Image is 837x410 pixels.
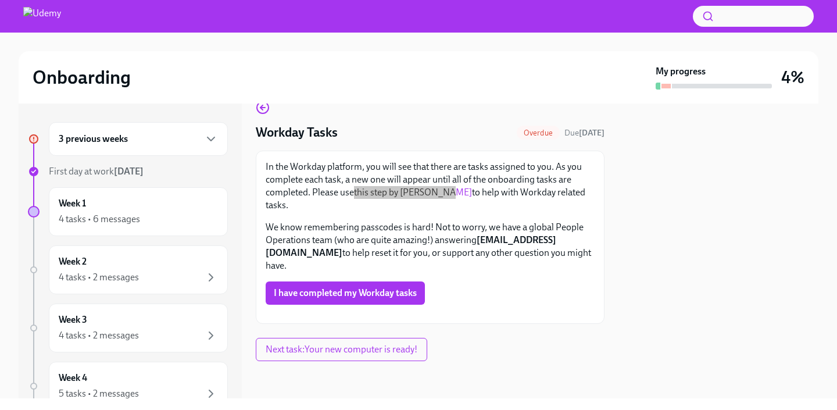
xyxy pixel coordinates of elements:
span: First day at work [49,166,144,177]
div: 3 previous weeks [49,122,228,156]
h6: Week 2 [59,255,87,268]
span: Next task : Your new computer is ready! [266,344,417,355]
p: In the Workday platform, you will see that there are tasks assigned to you. As you complete each ... [266,161,595,212]
img: Udemy [23,7,61,26]
p: We know remembering passcodes is hard! Not to worry, we have a global People Operations team (who... [266,221,595,272]
span: Overdue [517,129,560,137]
button: Next task:Your new computer is ready! [256,338,427,361]
span: September 1st, 2025 11:00 [564,127,604,138]
span: I have completed my Workday tasks [274,287,417,299]
div: 5 tasks • 2 messages [59,387,139,400]
div: 4 tasks • 2 messages [59,271,139,284]
a: Week 34 tasks • 2 messages [28,304,228,352]
strong: [DATE] [114,166,144,177]
h6: Week 1 [59,197,86,210]
a: Week 24 tasks • 2 messages [28,245,228,294]
button: I have completed my Workday tasks [266,281,425,305]
strong: [DATE] [579,128,604,138]
h6: Week 3 [59,313,87,326]
h4: Workday Tasks [256,124,338,141]
a: this step by [PERSON_NAME] [354,187,472,198]
a: Week 14 tasks • 6 messages [28,187,228,236]
h2: Onboarding [33,66,131,89]
a: First day at work[DATE] [28,165,228,178]
h3: 4% [781,67,804,88]
h6: Week 4 [59,372,87,384]
div: 4 tasks • 6 messages [59,213,140,226]
span: Due [564,128,604,138]
div: 4 tasks • 2 messages [59,329,139,342]
strong: My progress [656,65,706,78]
h6: 3 previous weeks [59,133,128,145]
